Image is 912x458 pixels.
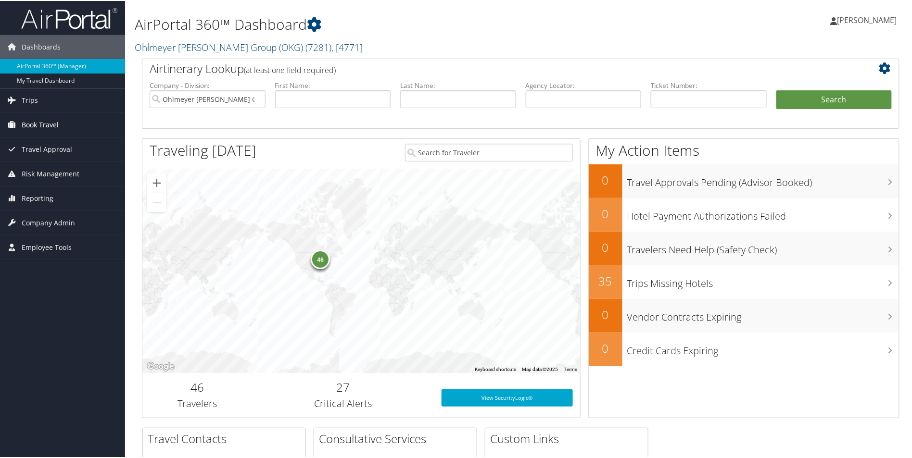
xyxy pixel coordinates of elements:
[651,80,767,89] label: Ticket Number:
[147,192,166,211] button: Zoom out
[589,264,899,298] a: 35Trips Missing Hotels
[589,298,899,332] a: 0Vendor Contracts Expiring
[589,306,622,322] h2: 0
[150,60,829,76] h2: Airtinerary Lookup
[275,80,391,89] label: First Name:
[22,210,75,234] span: Company Admin
[627,237,899,256] h3: Travelers Need Help (Safety Check)
[564,366,577,371] a: Terms (opens in new tab)
[589,163,899,197] a: 0Travel Approvals Pending (Advisor Booked)
[522,366,558,371] span: Map data ©2025
[589,332,899,365] a: 0Credit Cards Expiring
[589,139,899,160] h1: My Action Items
[627,305,899,323] h3: Vendor Contracts Expiring
[21,6,117,29] img: airportal-logo.png
[837,14,897,25] span: [PERSON_NAME]
[244,64,336,74] span: (at least one field required)
[148,430,305,446] h2: Travel Contacts
[627,271,899,289] h3: Trips Missing Hotels
[22,186,53,210] span: Reporting
[589,339,622,356] h2: 0
[22,34,61,58] span: Dashboards
[305,40,331,53] span: ( 7281 )
[627,338,899,357] h3: Credit Cards Expiring
[776,89,892,109] button: Search
[589,171,622,187] h2: 0
[589,272,622,288] h2: 35
[831,5,907,34] a: [PERSON_NAME]
[22,161,79,185] span: Risk Management
[135,13,649,34] h1: AirPortal 360™ Dashboard
[589,205,622,221] h2: 0
[331,40,363,53] span: , [ 4771 ]
[627,204,899,222] h3: Hotel Payment Authorizations Failed
[135,40,363,53] a: Ohlmeyer [PERSON_NAME] Group (OKG)
[150,139,256,160] h1: Traveling [DATE]
[442,388,573,406] a: View SecurityLogic®
[400,80,516,89] label: Last Name:
[22,235,72,259] span: Employee Tools
[589,231,899,264] a: 0Travelers Need Help (Safety Check)
[22,87,38,111] span: Trips
[22,112,59,136] span: Book Travel
[145,359,177,372] a: Open this area in Google Maps (opens a new window)
[627,170,899,188] h3: Travel Approvals Pending (Advisor Booked)
[589,238,622,255] h2: 0
[22,136,72,161] span: Travel Approval
[150,80,266,89] label: Company - Division:
[150,378,245,395] h2: 46
[311,249,330,268] div: 46
[259,378,427,395] h2: 27
[259,396,427,409] h3: Critical Alerts
[405,143,573,161] input: Search for Traveler
[147,173,166,192] button: Zoom in
[475,365,516,372] button: Keyboard shortcuts
[319,430,477,446] h2: Consultative Services
[589,197,899,231] a: 0Hotel Payment Authorizations Failed
[150,396,245,409] h3: Travelers
[145,359,177,372] img: Google
[526,80,642,89] label: Agency Locator:
[490,430,648,446] h2: Custom Links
